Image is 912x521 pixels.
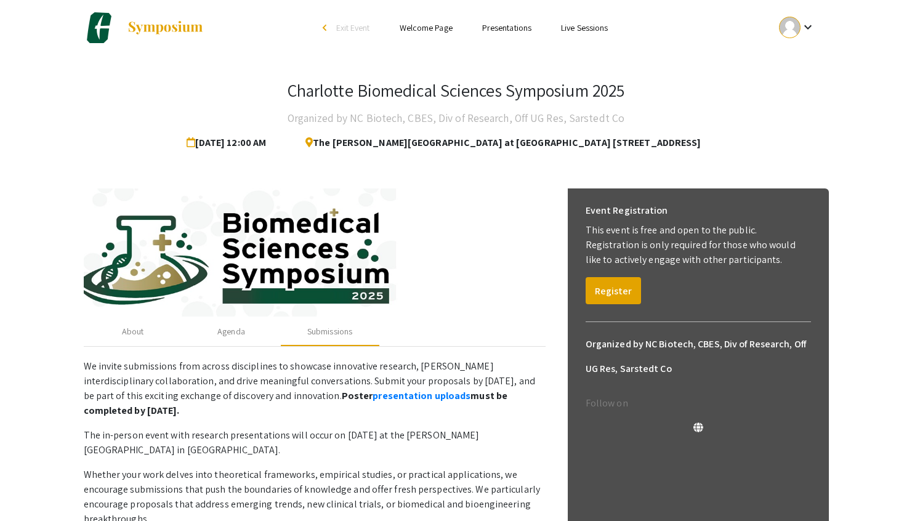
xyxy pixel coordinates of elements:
h4: Organized by NC Biotech, CBES, Div of Research, Off UG Res, Sarstedt Co [288,106,624,131]
h3: Charlotte Biomedical Sciences Symposium 2025 [288,80,624,101]
h6: Organized by NC Biotech, CBES, Div of Research, Off UG Res, Sarstedt Co [586,332,811,381]
h6: Event Registration [586,198,668,223]
a: Welcome Page [400,22,453,33]
div: Submissions [307,325,352,338]
mat-icon: Expand account dropdown [801,20,815,34]
span: The [PERSON_NAME][GEOGRAPHIC_DATA] at [GEOGRAPHIC_DATA] [STREET_ADDRESS] [296,131,701,155]
div: Agenda [217,325,245,338]
div: About [122,325,144,338]
button: Register [586,277,641,304]
div: arrow_back_ios [323,24,330,31]
img: Charlotte Biomedical Sciences Symposium 2025 [84,12,115,43]
img: Symposium by ForagerOne [127,20,204,35]
p: This event is free and open to the public. Registration is only required for those who would like... [586,223,811,267]
a: Charlotte Biomedical Sciences Symposium 2025 [84,12,204,43]
a: Live Sessions [561,22,608,33]
span: Exit Event [336,22,370,33]
span: [DATE] 12:00 AM [187,131,272,155]
p: Follow on [586,396,811,411]
iframe: Chat [9,466,52,512]
p: The in-person event with research presentations will occur on [DATE] at the [PERSON_NAME][GEOGRAP... [84,428,546,458]
img: c1384964-d4cf-4e9d-8fb0-60982fefffba.jpg [84,188,546,317]
a: Presentations [482,22,531,33]
a: presentation uploads [373,389,470,402]
p: We invite submissions from across disciplines to showcase innovative research, [PERSON_NAME] inte... [84,359,546,418]
button: Expand account dropdown [766,14,828,41]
